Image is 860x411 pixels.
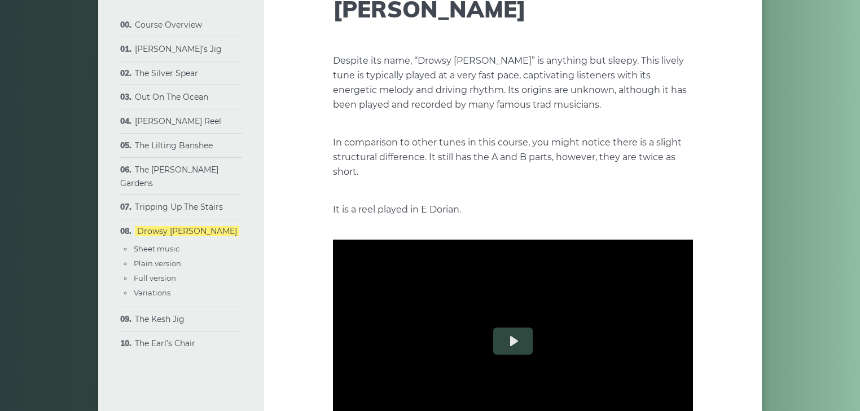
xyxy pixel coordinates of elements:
[135,20,202,30] a: Course Overview
[135,92,208,102] a: Out On The Ocean
[134,273,176,282] a: Full version
[135,68,198,78] a: The Silver Spear
[135,44,222,54] a: [PERSON_NAME]’s Jig
[120,165,218,188] a: The [PERSON_NAME] Gardens
[135,140,213,151] a: The Lilting Banshee
[134,288,170,297] a: Variations
[134,259,181,268] a: Plain version
[135,116,221,126] a: [PERSON_NAME] Reel
[333,54,693,112] p: Despite its name, “Drowsy [PERSON_NAME]” is anything but sleepy. This lively tune is typically pl...
[135,314,185,324] a: The Kesh Jig
[333,202,693,217] p: It is a reel played in E Dorian.
[134,244,179,253] a: Sheet music
[135,338,195,348] a: The Earl’s Chair
[135,226,239,236] a: Drowsy [PERSON_NAME]
[333,135,693,179] p: In comparison to other tunes in this course, you might notice there is a slight structural differ...
[135,202,223,212] a: Tripping Up The Stairs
